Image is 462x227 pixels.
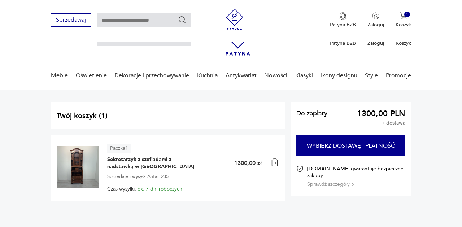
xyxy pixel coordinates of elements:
p: Koszyk [396,40,411,47]
img: Ikona certyfikatu [296,165,304,173]
a: Promocje [386,62,411,90]
a: Ikony designu [321,62,357,90]
a: Ikona medaluPatyna B2B [330,12,356,28]
span: Do zapłaty [296,111,327,117]
span: Sprzedaje i wysyła: Antart235 [107,173,169,180]
a: Sprzedawaj [51,37,91,42]
img: Ikonka użytkownika [372,12,379,19]
p: Zaloguj [367,21,384,28]
p: Zaloguj [367,40,384,47]
p: Patyna B2B [330,40,356,47]
button: Patyna B2B [330,12,356,28]
p: Koszyk [396,21,411,28]
button: Sprawdź szczegóły [307,181,354,188]
button: Zaloguj [367,12,384,28]
button: 1Koszyk [396,12,411,28]
a: Meble [51,62,68,90]
a: Antykwariat [226,62,257,90]
div: 1 [404,12,410,18]
img: Patyna - sklep z meblami i dekoracjami vintage [224,9,245,30]
button: Wybierz dostawę i płatność [296,135,405,156]
article: Paczka 1 [107,144,131,153]
h2: Twój koszyk ( 1 ) [57,111,279,121]
p: + dostawa [382,120,405,126]
div: [DOMAIN_NAME] gwarantuje bezpieczne zakupy [307,165,405,188]
a: Klasyki [295,62,313,90]
img: Ikona medalu [339,12,346,20]
p: Patyna B2B [330,21,356,28]
a: Style [365,62,378,90]
img: Ikona koszyka [400,12,407,19]
span: 1300,00 PLN [357,111,405,117]
p: 1300,00 zł [234,159,262,167]
button: Sprzedawaj [51,13,91,27]
button: Szukaj [178,16,187,24]
span: Sekretarzyk z szufladami z nadstawką w [GEOGRAPHIC_DATA] [107,156,197,170]
a: Dekoracje i przechowywanie [114,62,189,90]
span: Czas wysyłki: [107,186,182,192]
img: Ikona kosza [270,158,279,167]
img: Ikona strzałki w prawo [352,183,354,186]
a: Nowości [264,62,287,90]
span: ok. 7 dni roboczych [138,185,182,192]
img: Sekretarzyk z szufladami z nadstawką w orzechu [57,146,99,188]
a: Kuchnia [197,62,218,90]
a: Oświetlenie [76,62,107,90]
a: Sprzedawaj [51,18,91,23]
